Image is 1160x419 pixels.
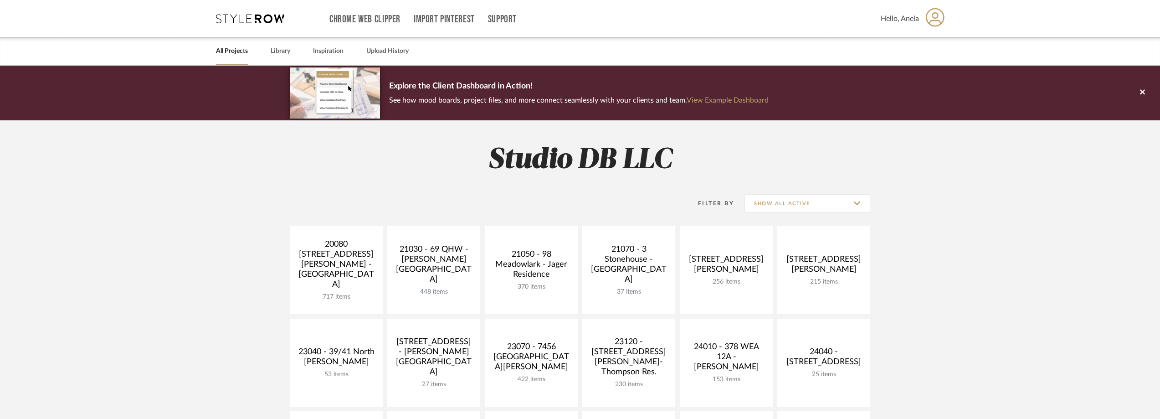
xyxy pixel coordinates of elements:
[297,347,375,371] div: 23040 - 39/41 North [PERSON_NAME]
[590,244,668,288] div: 21070 - 3 Stonehouse - [GEOGRAPHIC_DATA]
[590,288,668,296] div: 37 items
[590,337,668,381] div: 23120 - [STREET_ADDRESS][PERSON_NAME]-Thompson Res.
[395,244,473,288] div: 21030 - 69 QHW - [PERSON_NAME][GEOGRAPHIC_DATA]
[492,249,570,283] div: 21050 - 98 Meadowlark - Jager Residence
[492,283,570,291] div: 370 items
[389,79,769,94] p: Explore the Client Dashboard in Action!
[488,16,517,23] a: Support
[687,376,765,383] div: 153 items
[395,381,473,388] div: 27 items
[366,45,409,57] a: Upload History
[687,278,765,286] div: 256 items
[881,13,919,24] span: Hello, Anela
[297,239,375,293] div: 20080 [STREET_ADDRESS][PERSON_NAME] - [GEOGRAPHIC_DATA]
[686,199,734,208] div: Filter By
[785,347,863,371] div: 24040 - [STREET_ADDRESS]
[389,94,769,107] p: See how mood boards, project files, and more connect seamlessly with your clients and team.
[395,337,473,381] div: [STREET_ADDRESS] - [PERSON_NAME][GEOGRAPHIC_DATA]
[492,342,570,376] div: 23070 - 7456 [GEOGRAPHIC_DATA][PERSON_NAME]
[329,16,400,23] a: Chrome Web Clipper
[297,371,375,378] div: 53 items
[785,371,863,378] div: 25 items
[252,143,908,177] h2: Studio DB LLC
[271,45,290,57] a: Library
[216,45,248,57] a: All Projects
[687,97,769,104] a: View Example Dashboard
[313,45,344,57] a: Inspiration
[687,254,765,278] div: [STREET_ADDRESS][PERSON_NAME]
[590,381,668,388] div: 230 items
[297,293,375,301] div: 717 items
[290,67,380,118] img: d5d033c5-7b12-40c2-a960-1ecee1989c38.png
[785,254,863,278] div: [STREET_ADDRESS][PERSON_NAME]
[492,376,570,383] div: 422 items
[785,278,863,286] div: 215 items
[414,16,475,23] a: Import Pinterest
[395,288,473,296] div: 448 items
[687,342,765,376] div: 24010 - 378 WEA 12A - [PERSON_NAME]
